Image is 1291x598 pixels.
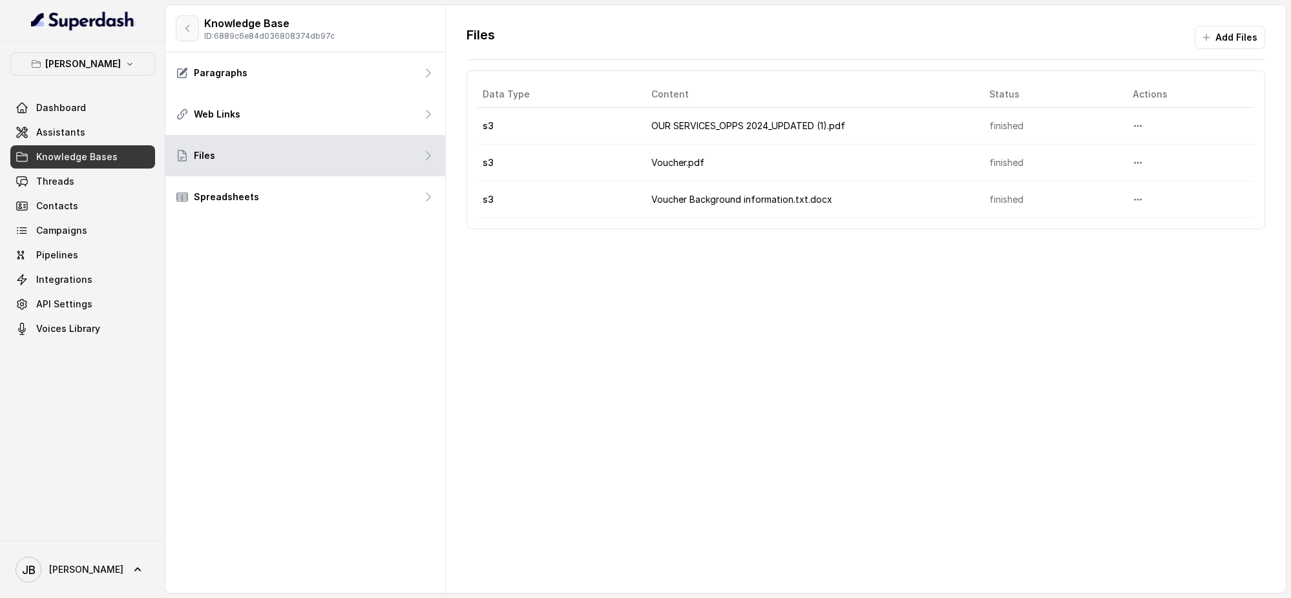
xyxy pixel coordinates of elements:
span: Campaigns [36,224,87,237]
button: [PERSON_NAME] [10,52,155,76]
td: s3 [478,145,642,181]
span: Voices Library [36,322,100,335]
span: [PERSON_NAME] [49,563,123,576]
a: Threads [10,170,155,193]
p: ID: 6889c6e84d036808374db97c [204,31,335,41]
td: Voucher.pdf [641,145,979,181]
td: finished [979,181,1122,218]
a: Pipelines [10,243,155,267]
a: Campaigns [10,219,155,242]
p: Files [194,149,215,162]
td: finished [979,145,1122,181]
th: Actions [1122,81,1254,108]
a: Dashboard [10,96,155,119]
span: Threads [36,175,74,188]
p: Knowledge Base [204,15,335,31]
td: Voucher Background information.txt.docx [641,181,979,218]
th: Status [979,81,1122,108]
p: Web Links [194,108,240,121]
a: Integrations [10,268,155,291]
span: API Settings [36,298,92,311]
span: Knowledge Bases [36,150,118,163]
th: Content [641,81,979,108]
span: Dashboard [36,101,86,114]
a: Knowledge Bases [10,145,155,169]
button: More options [1126,188,1149,211]
th: Data Type [478,81,642,108]
p: Paragraphs [194,67,247,79]
button: More options [1126,151,1149,174]
a: Contacts [10,194,155,218]
span: Pipelines [36,249,78,262]
span: Integrations [36,273,92,286]
p: Files [467,26,495,49]
img: light.svg [31,10,135,31]
a: [PERSON_NAME] [10,552,155,588]
a: API Settings [10,293,155,316]
span: Contacts [36,200,78,212]
p: [PERSON_NAME] [45,56,121,72]
td: s3 [478,181,642,218]
text: JB [22,563,36,577]
p: Spreadsheets [194,191,259,203]
td: OUR SERVICES_OPPS 2024_UPDATED (1).pdf [641,108,979,145]
td: s3 [478,108,642,145]
a: Assistants [10,121,155,144]
button: More options [1126,114,1149,138]
span: Assistants [36,126,85,139]
button: Add Files [1195,26,1265,49]
td: finished [979,108,1122,145]
a: Voices Library [10,317,155,340]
